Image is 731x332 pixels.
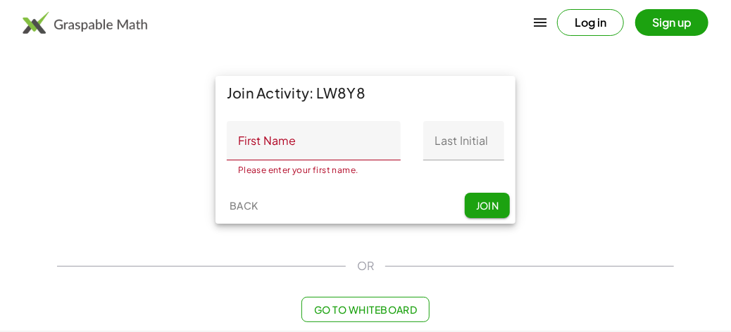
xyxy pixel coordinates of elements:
button: Go to Whiteboard [301,297,429,322]
button: Back [221,193,266,218]
button: Log in [557,9,624,36]
span: Go to Whiteboard [313,303,417,316]
div: Join Activity: LW8Y8 [215,76,516,110]
button: Join [465,193,510,218]
button: Sign up [635,9,708,36]
span: Join [475,199,499,212]
div: Please enter your first name. [238,166,389,174]
span: OR [357,257,374,274]
span: Back [229,199,258,212]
